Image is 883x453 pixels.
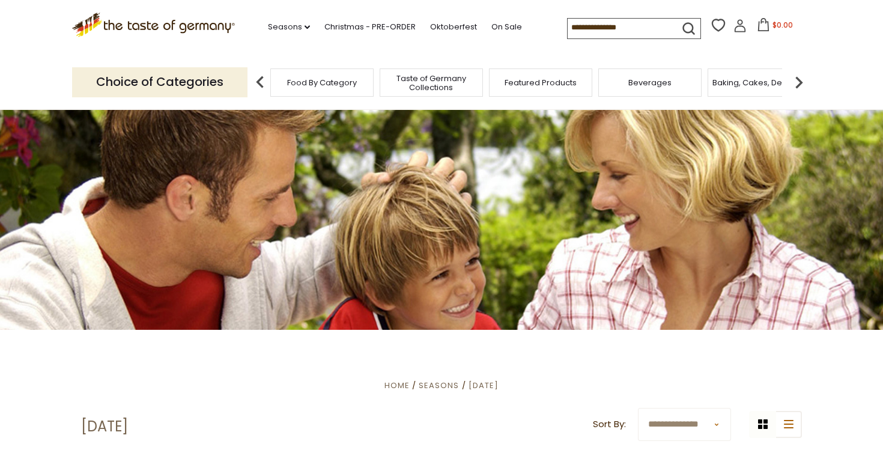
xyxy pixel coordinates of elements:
h1: [DATE] [81,418,128,436]
label: Sort By: [593,417,626,432]
span: $0.00 [772,20,793,30]
a: Beverages [628,78,672,87]
a: Home [384,380,410,391]
a: [DATE] [469,380,499,391]
button: $0.00 [749,18,800,36]
a: Food By Category [287,78,357,87]
a: Featured Products [505,78,577,87]
a: Oktoberfest [430,20,477,34]
a: Baking, Cakes, Desserts [712,78,806,87]
a: Seasons [419,380,459,391]
p: Choice of Categories [72,67,247,97]
a: Seasons [268,20,310,34]
img: previous arrow [248,70,272,94]
a: Christmas - PRE-ORDER [324,20,416,34]
img: next arrow [787,70,811,94]
a: On Sale [491,20,522,34]
a: Taste of Germany Collections [383,74,479,92]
